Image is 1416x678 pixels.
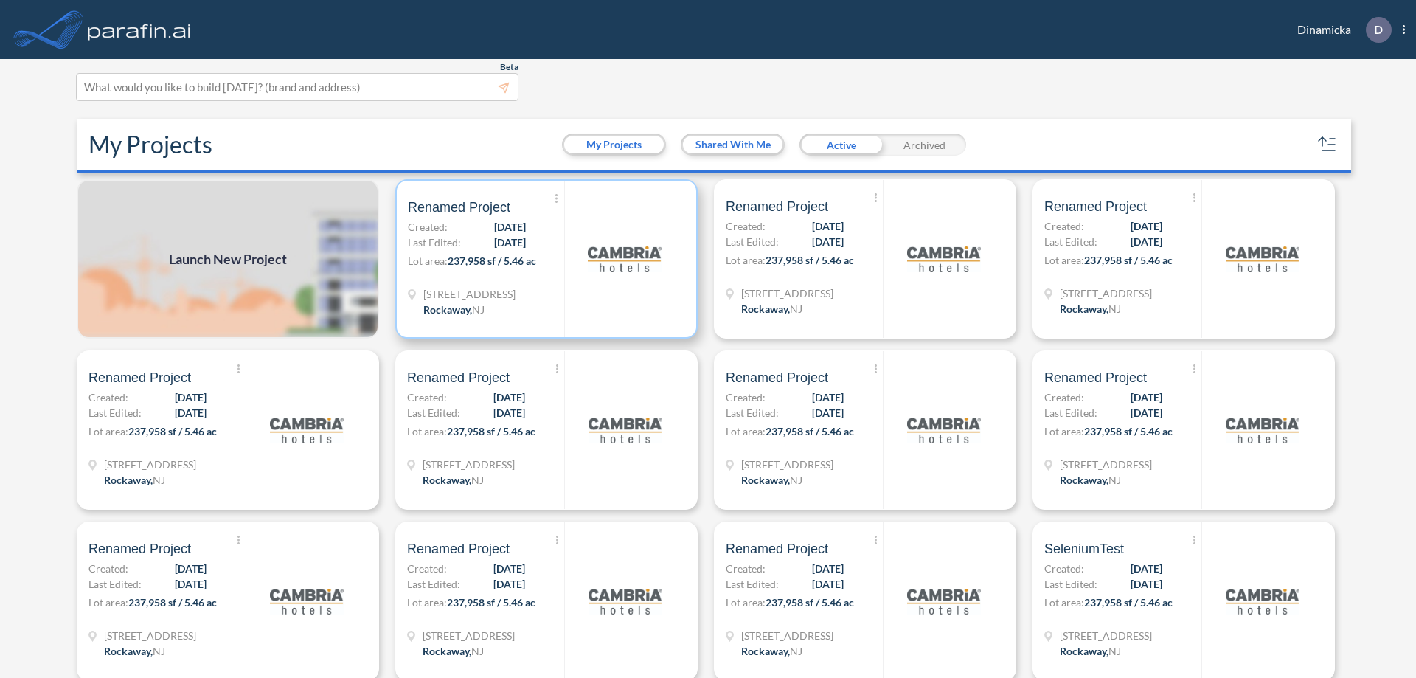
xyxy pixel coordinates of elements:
[1084,254,1173,266] span: 237,958 sf / 5.46 ac
[741,286,833,301] span: 321 Mt Hope Ave
[1060,286,1152,301] span: 321 Mt Hope Ave
[812,561,844,576] span: [DATE]
[88,131,212,159] h2: My Projects
[812,390,844,405] span: [DATE]
[1316,133,1339,156] button: sort
[1044,254,1084,266] span: Lot area:
[423,302,485,317] div: Rockaway, NJ
[494,235,526,250] span: [DATE]
[447,596,535,609] span: 237,958 sf / 5.46 ac
[104,643,165,659] div: Rockaway, NJ
[564,136,664,153] button: My Projects
[1131,576,1162,592] span: [DATE]
[726,596,766,609] span: Lot area:
[1226,393,1299,467] img: logo
[88,540,191,558] span: Renamed Project
[812,234,844,249] span: [DATE]
[423,286,516,302] span: 321 Mt Hope Ave
[407,390,447,405] span: Created:
[741,302,790,315] span: Rockaway ,
[471,645,484,657] span: NJ
[88,561,128,576] span: Created:
[493,405,525,421] span: [DATE]
[1108,645,1121,657] span: NJ
[726,405,779,421] span: Last Edited:
[1226,564,1299,638] img: logo
[726,234,779,249] span: Last Edited:
[88,405,142,421] span: Last Edited:
[104,457,196,472] span: 321 Mt Hope Ave
[407,561,447,576] span: Created:
[1044,198,1147,215] span: Renamed Project
[1131,390,1162,405] span: [DATE]
[588,222,662,296] img: logo
[589,393,662,467] img: logo
[500,61,518,73] span: Beta
[1131,405,1162,421] span: [DATE]
[1044,234,1097,249] span: Last Edited:
[471,474,484,486] span: NJ
[270,393,344,467] img: logo
[175,561,206,576] span: [DATE]
[85,15,194,44] img: logo
[1108,474,1121,486] span: NJ
[153,645,165,657] span: NJ
[493,561,525,576] span: [DATE]
[1060,628,1152,643] span: 321 Mt Hope Ave
[726,540,828,558] span: Renamed Project
[104,472,165,488] div: Rockaway, NJ
[683,136,782,153] button: Shared With Me
[741,643,802,659] div: Rockaway, NJ
[423,474,471,486] span: Rockaway ,
[104,474,153,486] span: Rockaway ,
[408,219,448,235] span: Created:
[1226,222,1299,296] img: logo
[1044,425,1084,437] span: Lot area:
[407,576,460,592] span: Last Edited:
[741,457,833,472] span: 321 Mt Hope Ave
[726,254,766,266] span: Lot area:
[790,302,802,315] span: NJ
[407,540,510,558] span: Renamed Project
[88,390,128,405] span: Created:
[1060,472,1121,488] div: Rockaway, NJ
[1044,369,1147,387] span: Renamed Project
[741,628,833,643] span: 321 Mt Hope Ave
[128,425,217,437] span: 237,958 sf / 5.46 ac
[408,198,510,216] span: Renamed Project
[812,405,844,421] span: [DATE]
[1060,643,1121,659] div: Rockaway, NJ
[1044,596,1084,609] span: Lot area:
[423,628,515,643] span: 321 Mt Hope Ave
[1060,474,1108,486] span: Rockaway ,
[447,425,535,437] span: 237,958 sf / 5.46 ac
[1044,561,1084,576] span: Created:
[790,645,802,657] span: NJ
[104,628,196,643] span: 321 Mt Hope Ave
[1275,17,1405,43] div: Dinamicka
[77,179,379,339] img: add
[494,219,526,235] span: [DATE]
[1060,645,1108,657] span: Rockaway ,
[423,645,471,657] span: Rockaway ,
[472,303,485,316] span: NJ
[726,390,766,405] span: Created:
[1131,218,1162,234] span: [DATE]
[1044,540,1124,558] span: SeleniumTest
[907,564,981,638] img: logo
[907,393,981,467] img: logo
[799,134,883,156] div: Active
[88,576,142,592] span: Last Edited:
[741,645,790,657] span: Rockaway ,
[1060,457,1152,472] span: 321 Mt Hope Ave
[407,405,460,421] span: Last Edited:
[175,405,206,421] span: [DATE]
[408,235,461,250] span: Last Edited:
[907,222,981,296] img: logo
[1060,301,1121,316] div: Rockaway, NJ
[1131,234,1162,249] span: [DATE]
[407,596,447,609] span: Lot area:
[812,576,844,592] span: [DATE]
[493,576,525,592] span: [DATE]
[726,561,766,576] span: Created:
